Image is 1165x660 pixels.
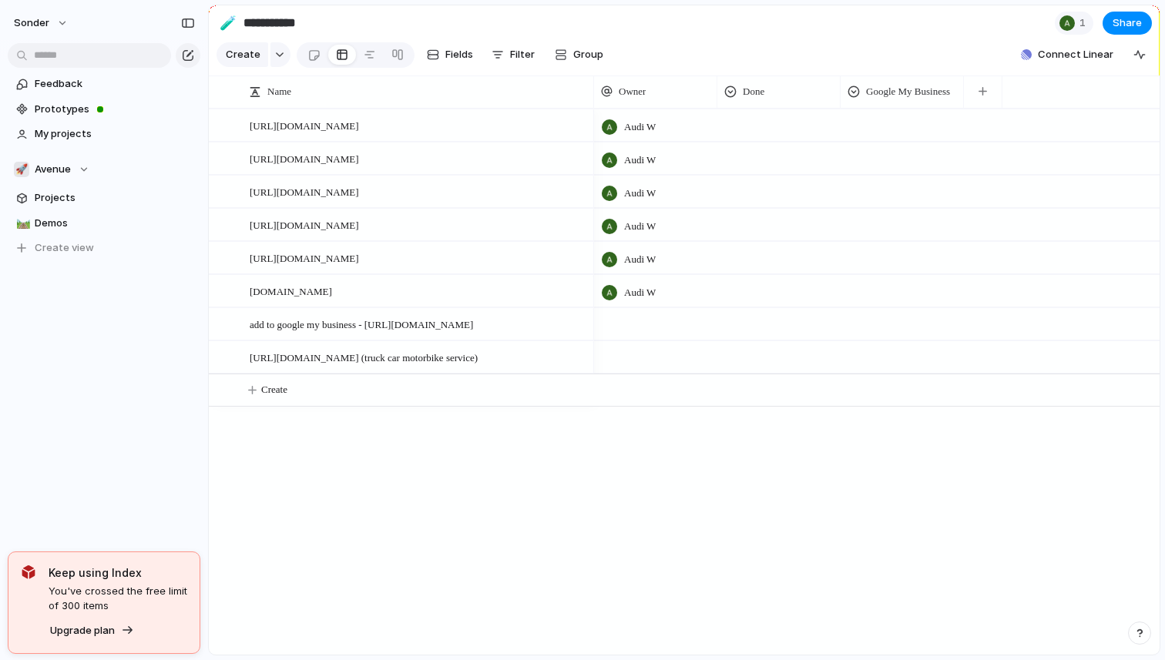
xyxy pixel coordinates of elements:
span: Audi W [624,252,656,267]
span: Done [743,84,764,99]
button: 🚀Avenue [8,158,200,181]
span: add to google my business - [URL][DOMAIN_NAME] [250,315,473,333]
span: Owner [619,84,646,99]
a: Prototypes [8,98,200,121]
span: Feedback [35,76,195,92]
button: Upgrade plan [45,620,139,642]
span: Create [226,47,260,62]
span: Audi W [624,285,656,300]
span: [URL][DOMAIN_NAME] (truck car motorbike service) [250,348,478,366]
span: [DOMAIN_NAME] [250,282,332,300]
a: Feedback [8,72,200,95]
span: Create view [35,240,94,256]
span: Group [573,47,603,62]
span: Connect Linear [1038,47,1113,62]
button: 🛤️ [14,216,29,231]
span: [URL][DOMAIN_NAME] [250,149,359,167]
button: Share [1103,12,1152,35]
button: Connect Linear [1015,43,1120,66]
span: Audi W [624,152,656,168]
span: sonder [14,15,49,31]
div: 🧪 [220,12,237,33]
button: sonder [7,11,76,35]
span: Name [267,84,291,99]
span: [URL][DOMAIN_NAME] [250,249,359,266]
div: 🛤️ [16,214,27,232]
span: Audi W [624,186,656,201]
span: Fields [445,47,473,62]
span: Audi W [624,219,656,234]
a: 🛤️Demos [8,212,200,235]
span: Demos [35,216,195,231]
button: Group [547,42,611,67]
span: Google My Business [866,84,950,99]
span: 1 [1079,15,1090,31]
span: Audi W [624,119,656,135]
a: Projects [8,186,200,209]
a: My projects [8,122,200,146]
span: Upgrade plan [50,623,115,638]
span: Keep using Index [49,565,187,581]
span: [URL][DOMAIN_NAME] [250,183,359,200]
button: Fields [421,42,479,67]
span: [URL][DOMAIN_NAME] [250,216,359,233]
button: Create view [8,236,200,260]
button: 🧪 [216,11,240,35]
div: 🚀 [14,162,29,177]
span: Filter [510,47,535,62]
button: Create [217,42,268,67]
span: Avenue [35,162,71,177]
span: Projects [35,190,195,206]
span: Create [261,382,287,397]
span: My projects [35,126,195,142]
span: Share [1113,15,1142,31]
span: Prototypes [35,102,195,117]
span: [URL][DOMAIN_NAME] [250,116,359,134]
button: Filter [485,42,541,67]
span: You've crossed the free limit of 300 items [49,584,187,614]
